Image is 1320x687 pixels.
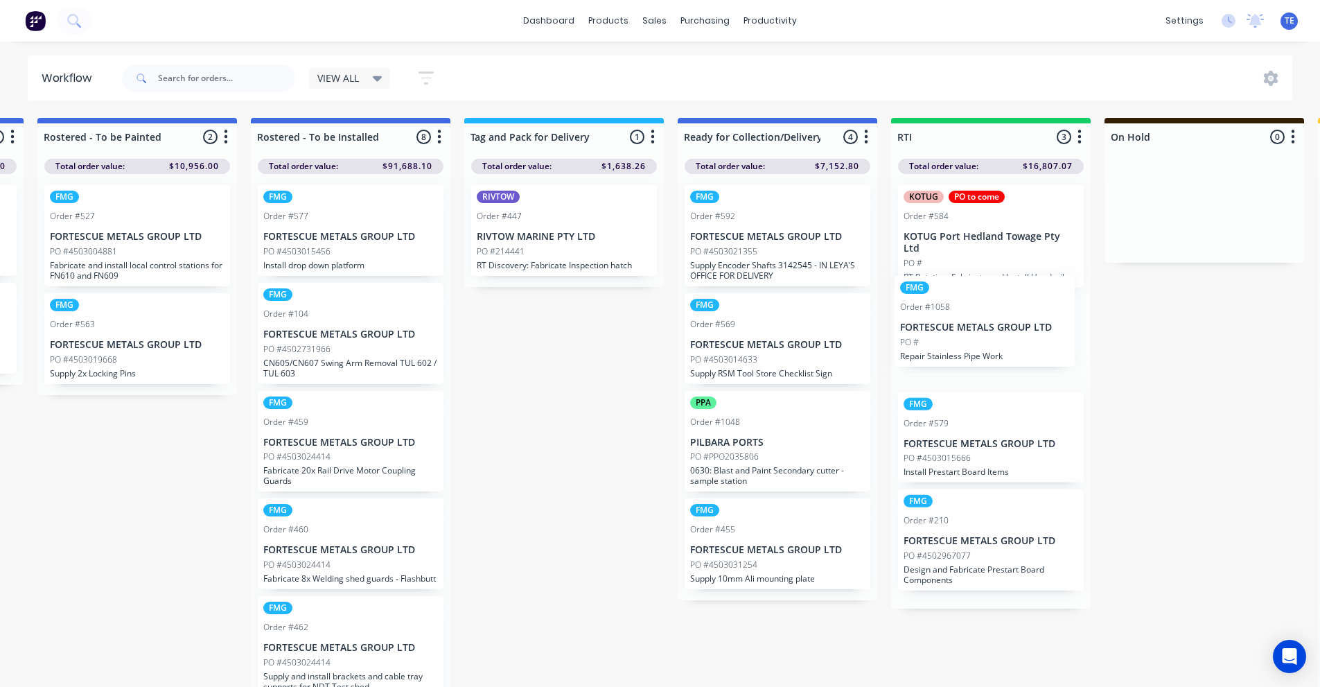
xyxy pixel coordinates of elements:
[269,160,338,173] span: Total order value:
[635,10,674,31] div: sales
[44,130,180,144] input: Enter column name…
[55,160,125,173] span: Total order value:
[382,160,432,173] span: $91,688.10
[674,10,737,31] div: purchasing
[684,130,820,144] input: Enter column name…
[696,160,765,173] span: Total order value:
[1270,130,1285,144] span: 0
[815,160,859,173] span: $7,152.80
[203,130,218,144] span: 2
[1159,10,1211,31] div: settings
[601,160,646,173] span: $1,638.26
[897,130,1034,144] input: Enter column name…
[737,10,804,31] div: productivity
[1057,130,1071,144] span: 3
[581,10,635,31] div: products
[416,130,431,144] span: 8
[1023,160,1073,173] span: $16,807.07
[470,130,607,144] input: Enter column name…
[1273,640,1306,673] div: Open Intercom Messenger
[843,130,858,144] span: 4
[482,160,552,173] span: Total order value:
[158,64,295,92] input: Search for orders...
[516,10,581,31] a: dashboard
[909,160,978,173] span: Total order value:
[317,71,359,85] span: VIEW ALL
[257,130,394,144] input: Enter column name…
[1285,15,1294,27] span: TE
[25,10,46,31] img: Factory
[42,70,98,87] div: Workflow
[1111,130,1247,144] input: Enter column name…
[630,130,644,144] span: 1
[169,160,219,173] span: $10,956.00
